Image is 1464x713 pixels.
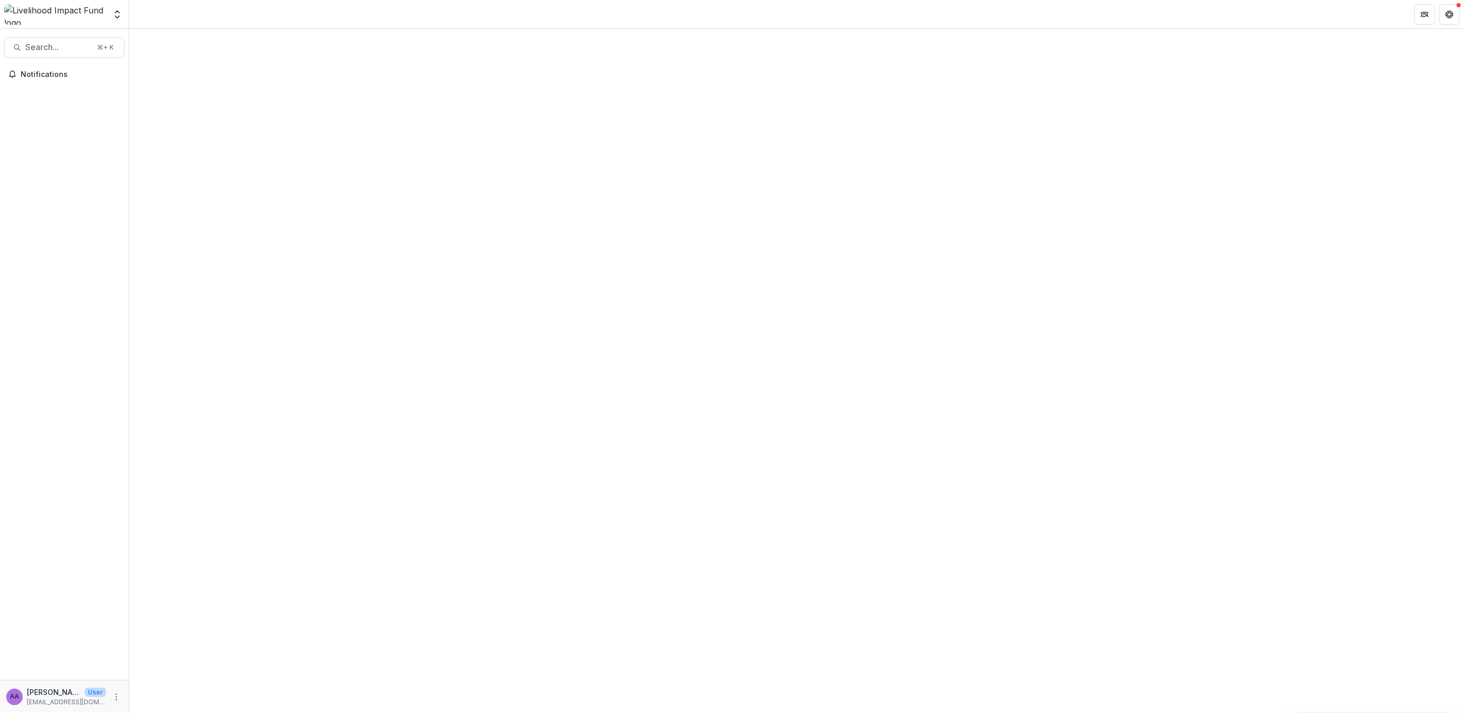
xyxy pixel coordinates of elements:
[25,42,91,52] span: Search...
[4,37,124,58] button: Search...
[110,4,124,25] button: Open entity switcher
[85,688,106,697] p: User
[133,7,177,22] nav: breadcrumb
[4,66,124,83] button: Notifications
[10,693,19,700] div: Aude Anquetil
[1439,4,1460,25] button: Get Help
[110,691,122,703] button: More
[21,70,120,79] span: Notifications
[27,698,106,707] p: [EMAIL_ADDRESS][DOMAIN_NAME]
[27,687,81,698] p: [PERSON_NAME]
[1414,4,1435,25] button: Partners
[4,4,106,25] img: Livelihood Impact Fund logo
[95,42,116,53] div: ⌘ + K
